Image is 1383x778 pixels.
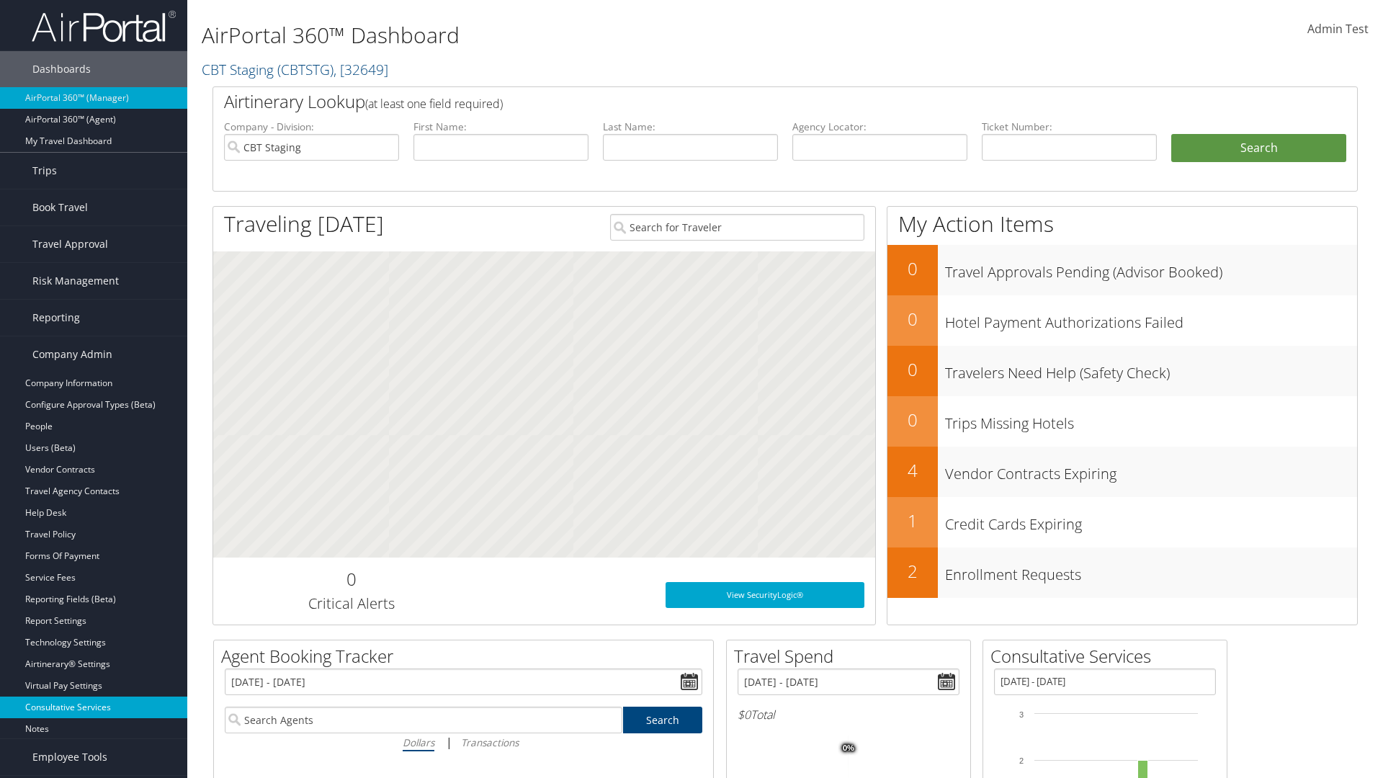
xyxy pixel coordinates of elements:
[887,357,938,382] h2: 0
[32,51,91,87] span: Dashboards
[1171,134,1346,163] button: Search
[403,735,434,749] i: Dollars
[887,408,938,432] h2: 0
[224,567,478,591] h2: 0
[461,735,519,749] i: Transactions
[887,497,1357,547] a: 1Credit Cards Expiring
[990,644,1227,669] h2: Consultative Services
[945,356,1357,383] h3: Travelers Need Help (Safety Check)
[32,739,107,775] span: Employee Tools
[32,263,119,299] span: Risk Management
[887,245,1357,295] a: 0Travel Approvals Pending (Advisor Booked)
[887,509,938,533] h2: 1
[738,707,959,723] h6: Total
[887,547,1357,598] a: 2Enrollment Requests
[221,644,713,669] h2: Agent Booking Tracker
[1307,7,1369,52] a: Admin Test
[734,644,970,669] h2: Travel Spend
[945,255,1357,282] h3: Travel Approvals Pending (Advisor Booked)
[603,120,778,134] label: Last Name:
[887,209,1357,239] h1: My Action Items
[945,507,1357,535] h3: Credit Cards Expiring
[224,89,1251,114] h2: Airtinerary Lookup
[202,20,980,50] h1: AirPortal 360™ Dashboard
[1307,21,1369,37] span: Admin Test
[224,209,384,239] h1: Traveling [DATE]
[610,214,864,241] input: Search for Traveler
[32,153,57,189] span: Trips
[887,307,938,331] h2: 0
[32,336,112,372] span: Company Admin
[224,594,478,614] h3: Critical Alerts
[32,226,108,262] span: Travel Approval
[945,558,1357,585] h3: Enrollment Requests
[32,300,80,336] span: Reporting
[623,707,703,733] a: Search
[1019,756,1024,765] tspan: 2
[334,60,388,79] span: , [ 32649 ]
[413,120,588,134] label: First Name:
[792,120,967,134] label: Agency Locator:
[365,96,503,112] span: (at least one field required)
[887,256,938,281] h2: 0
[1019,710,1024,719] tspan: 3
[202,60,388,79] a: CBT Staging
[666,582,864,608] a: View SecurityLogic®
[887,346,1357,396] a: 0Travelers Need Help (Safety Check)
[887,559,938,583] h2: 2
[224,120,399,134] label: Company - Division:
[887,295,1357,346] a: 0Hotel Payment Authorizations Failed
[887,396,1357,447] a: 0Trips Missing Hotels
[945,305,1357,333] h3: Hotel Payment Authorizations Failed
[945,406,1357,434] h3: Trips Missing Hotels
[225,707,622,733] input: Search Agents
[982,120,1157,134] label: Ticket Number:
[887,458,938,483] h2: 4
[32,189,88,225] span: Book Travel
[277,60,334,79] span: ( CBTSTG )
[945,457,1357,484] h3: Vendor Contracts Expiring
[738,707,751,723] span: $0
[843,744,854,753] tspan: 0%
[225,733,702,751] div: |
[32,9,176,43] img: airportal-logo.png
[887,447,1357,497] a: 4Vendor Contracts Expiring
